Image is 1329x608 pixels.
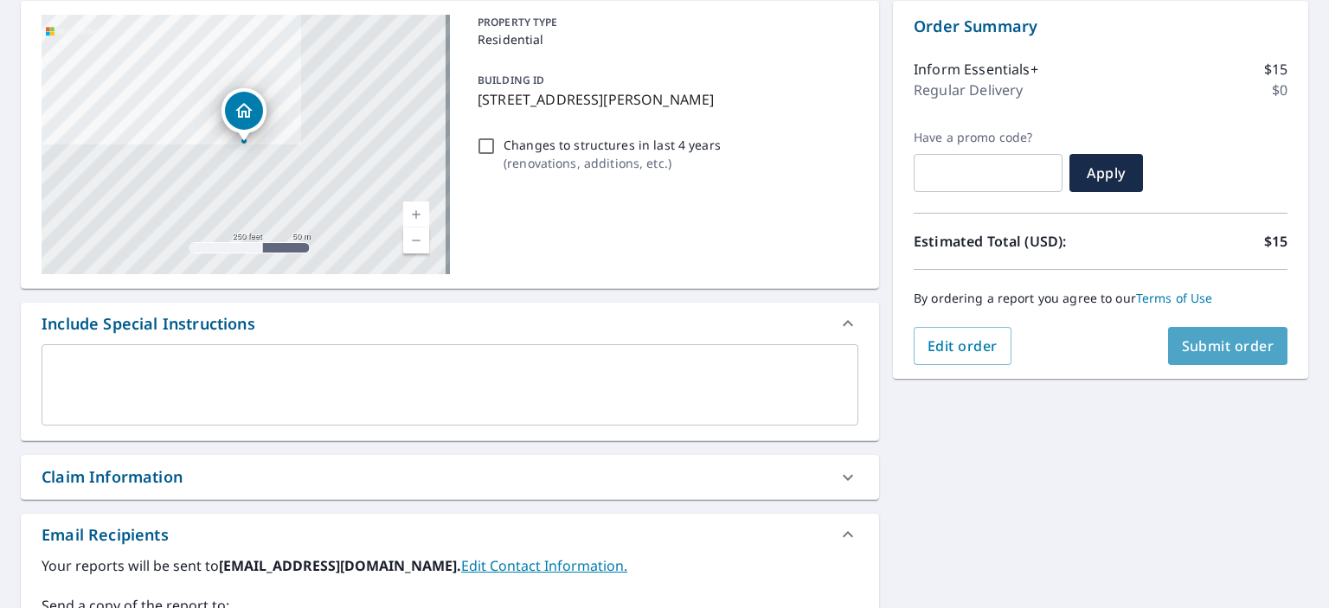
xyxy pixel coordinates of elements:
[478,89,851,110] p: [STREET_ADDRESS][PERSON_NAME]
[478,15,851,30] p: PROPERTY TYPE
[914,231,1101,252] p: Estimated Total (USD):
[1083,163,1129,182] span: Apply
[914,130,1063,145] label: Have a promo code?
[21,303,879,344] div: Include Special Instructions
[914,80,1023,100] p: Regular Delivery
[219,556,461,575] b: [EMAIL_ADDRESS][DOMAIN_NAME].
[461,556,627,575] a: EditContactInfo
[928,336,998,355] span: Edit order
[42,312,255,336] div: Include Special Instructions
[403,202,429,227] a: Current Level 17, Zoom In
[1136,290,1213,306] a: Terms of Use
[504,136,721,154] p: Changes to structures in last 4 years
[1264,59,1287,80] p: $15
[478,73,544,87] p: BUILDING ID
[478,30,851,48] p: Residential
[42,465,183,489] div: Claim Information
[914,15,1287,38] p: Order Summary
[914,59,1038,80] p: Inform Essentials+
[504,154,721,172] p: ( renovations, additions, etc. )
[21,455,879,499] div: Claim Information
[1069,154,1143,192] button: Apply
[1264,231,1287,252] p: $15
[1272,80,1287,100] p: $0
[1168,327,1288,365] button: Submit order
[21,514,879,555] div: Email Recipients
[914,327,1011,365] button: Edit order
[221,88,266,142] div: Dropped pin, building 1, Residential property, 1508 Poole Rd Street, MD 21154
[42,555,858,576] label: Your reports will be sent to
[914,291,1287,306] p: By ordering a report you agree to our
[403,227,429,253] a: Current Level 17, Zoom Out
[1182,336,1274,355] span: Submit order
[42,523,169,547] div: Email Recipients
